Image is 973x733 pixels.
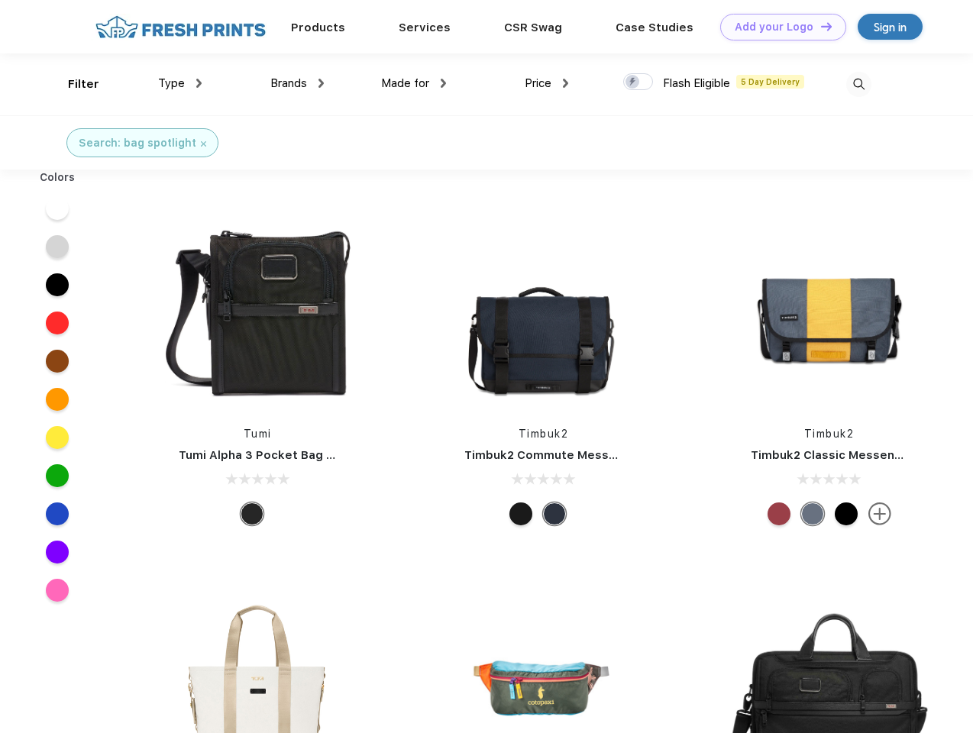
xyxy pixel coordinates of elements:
[441,79,446,88] img: dropdown.png
[291,21,345,34] a: Products
[858,14,923,40] a: Sign in
[519,428,569,440] a: Timbuk2
[464,448,669,462] a: Timbuk2 Commute Messenger Bag
[563,79,568,88] img: dropdown.png
[846,72,871,97] img: desktop_search.svg
[835,502,858,525] div: Eco Black
[201,141,206,147] img: filter_cancel.svg
[751,448,940,462] a: Timbuk2 Classic Messenger Bag
[728,208,931,411] img: func=resize&h=266
[179,448,357,462] a: Tumi Alpha 3 Pocket Bag Small
[509,502,532,525] div: Eco Black
[801,502,824,525] div: Eco Lightbeam
[736,75,804,89] span: 5 Day Delivery
[79,135,196,151] div: Search: bag spotlight
[868,502,891,525] img: more.svg
[663,76,730,90] span: Flash Eligible
[196,79,202,88] img: dropdown.png
[156,208,359,411] img: func=resize&h=266
[381,76,429,90] span: Made for
[821,22,832,31] img: DT
[270,76,307,90] span: Brands
[543,502,566,525] div: Eco Nautical
[874,18,907,36] div: Sign in
[441,208,645,411] img: func=resize&h=266
[91,14,270,40] img: fo%20logo%202.webp
[68,76,99,93] div: Filter
[244,428,272,440] a: Tumi
[241,502,263,525] div: Black
[735,21,813,34] div: Add your Logo
[804,428,855,440] a: Timbuk2
[318,79,324,88] img: dropdown.png
[525,76,551,90] span: Price
[158,76,185,90] span: Type
[768,502,790,525] div: Eco Bookish
[28,170,87,186] div: Colors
